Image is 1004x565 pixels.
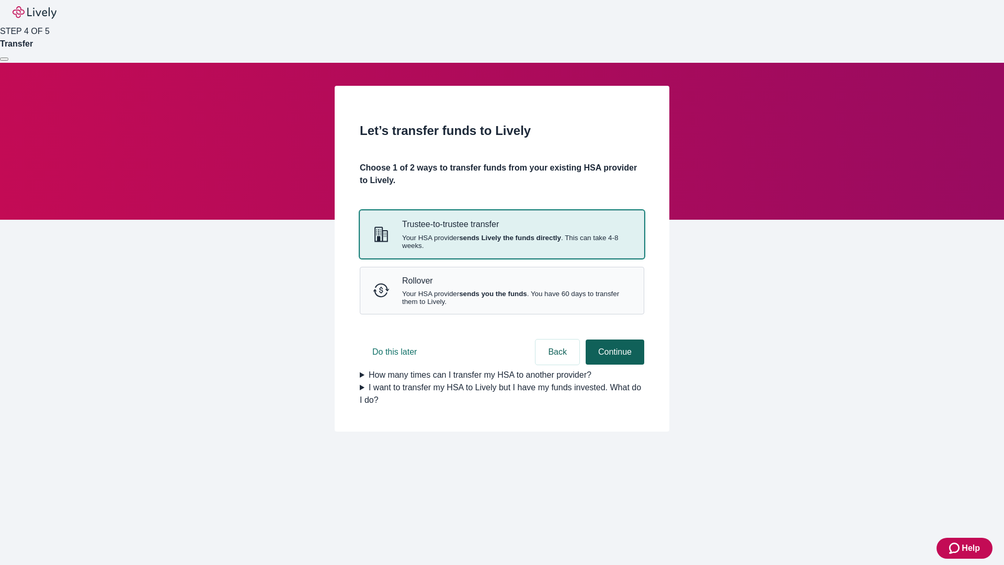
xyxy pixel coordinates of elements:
button: Do this later [360,340,429,365]
strong: sends you the funds [459,290,527,298]
svg: Zendesk support icon [949,542,962,555]
h4: Choose 1 of 2 ways to transfer funds from your existing HSA provider to Lively. [360,162,644,187]
p: Rollover [402,276,631,286]
summary: How many times can I transfer my HSA to another provider? [360,369,644,381]
svg: Rollover [373,282,390,299]
button: Trustee-to-trusteeTrustee-to-trustee transferYour HSA providersends Lively the funds directly. Th... [360,211,644,257]
span: Your HSA provider . You have 60 days to transfer them to Lively. [402,290,631,306]
span: Help [962,542,980,555]
span: Your HSA provider . This can take 4-8 weeks. [402,234,631,250]
button: RolloverRolloverYour HSA providersends you the funds. You have 60 days to transfer them to Lively. [360,267,644,314]
button: Zendesk support iconHelp [937,538,992,559]
p: Trustee-to-trustee transfer [402,219,631,229]
h2: Let’s transfer funds to Lively [360,121,644,140]
summary: I want to transfer my HSA to Lively but I have my funds invested. What do I do? [360,381,644,406]
strong: sends Lively the funds directly [459,234,561,242]
img: Lively [13,6,56,19]
button: Continue [586,340,644,365]
svg: Trustee-to-trustee [373,226,390,243]
button: Back [535,340,579,365]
